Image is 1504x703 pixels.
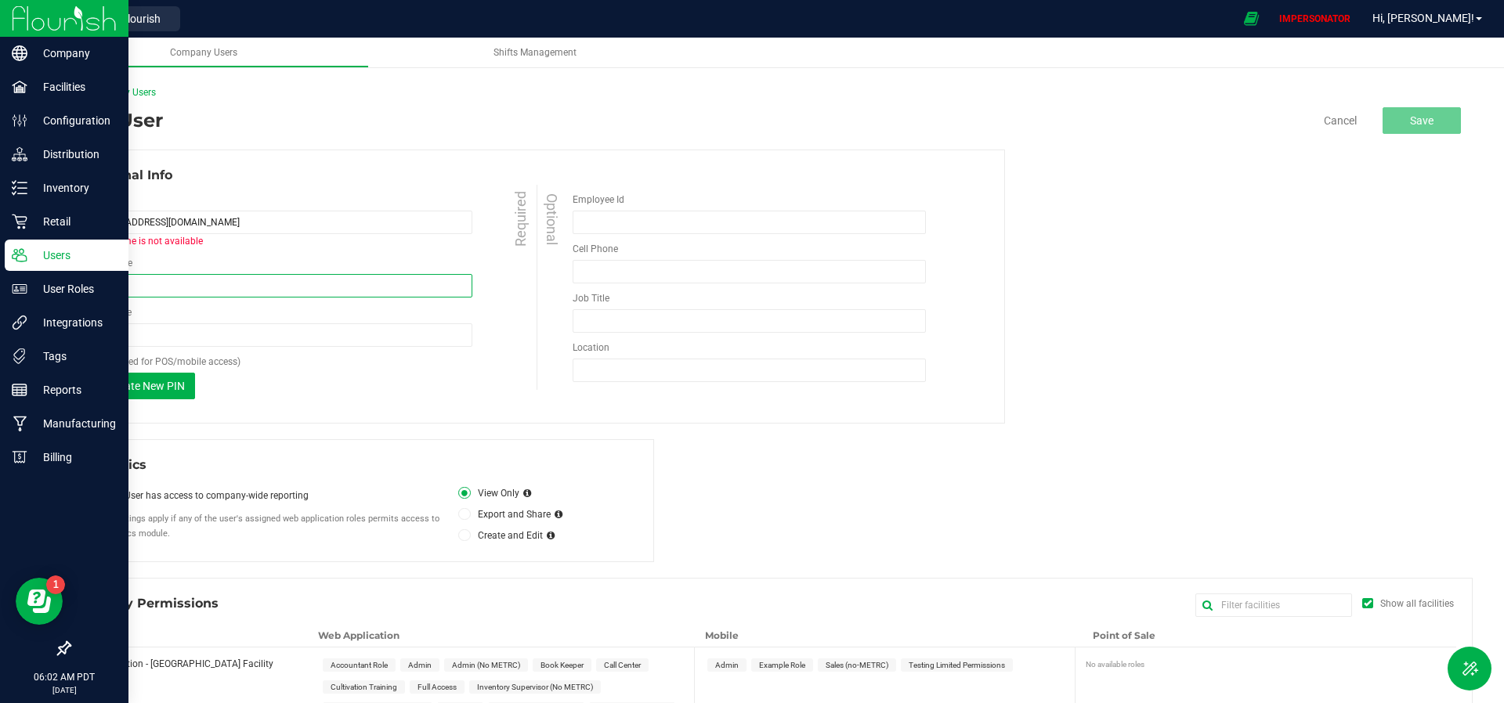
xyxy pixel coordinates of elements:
[16,578,63,625] iframe: Resource center
[85,355,240,369] label: PIN
[1380,597,1454,611] div: Show all facilities
[477,683,593,691] span: Inventory Supervisor (No METRC)
[12,247,27,263] inline-svg: Users
[331,683,397,691] span: Cultivation Training
[27,145,121,164] p: Distribution
[452,661,520,669] span: Admin (No METRC)
[1093,629,1155,641] span: Point of Sale
[705,629,739,641] span: Mobile
[85,514,439,539] span: Settings apply if any of the user's assigned web application roles permits access to the Analytic...
[85,166,989,185] div: Personal Info
[1234,3,1269,34] span: Open Ecommerce Menu
[909,661,1005,669] span: Testing Limited Permissions
[510,191,531,247] span: Required
[27,279,121,298] p: User Roles
[12,180,27,196] inline-svg: Inventory
[418,683,457,691] span: Full Access
[27,178,121,197] p: Inventory
[7,684,121,696] p: [DATE]
[826,661,888,669] span: Sales (no-METRC)
[573,193,624,207] label: Employee Id
[573,341,609,355] label: Location
[541,193,562,245] span: Optional
[27,246,121,265] p: Users
[318,629,399,641] span: Web Application
[759,661,805,669] span: Example Role
[573,260,926,283] input: Format: (999) 999-9999
[96,380,185,392] span: Generate New PIN
[540,661,584,669] span: Book Keeper
[27,111,121,130] p: Configuration
[12,382,27,398] inline-svg: Reports
[1383,107,1461,134] button: Save
[1324,113,1357,128] a: Cancel
[12,281,27,297] inline-svg: User Roles
[1273,12,1357,26] p: IMPERSONATOR
[97,658,273,669] span: Cultivation - [GEOGRAPHIC_DATA] Facility
[27,380,121,399] p: Reports
[458,528,542,543] label: Create and Edit
[1372,12,1474,24] span: Hi, [PERSON_NAME]!
[12,416,27,431] inline-svg: Manufacturing
[85,456,638,474] div: Analytics
[27,44,121,63] p: Company
[27,212,121,231] p: Retail
[12,449,27,465] inline-svg: Billing
[12,348,27,364] inline-svg: Tags
[12,315,27,330] inline-svg: Integrations
[27,347,121,366] p: Tags
[458,486,519,500] label: View Only
[408,661,432,669] span: Admin
[85,594,1456,613] div: Facility Permissions
[27,313,121,332] p: Integrations
[331,661,388,669] span: Accountant Role
[46,575,65,594] iframe: Resource center unread badge
[7,670,121,684] p: 06:02 AM PDT
[12,113,27,128] inline-svg: Configuration
[12,214,27,229] inline-svg: Retail
[1448,647,1491,690] button: Toggle Menu
[85,373,195,399] button: Generate New PIN
[27,448,121,467] p: Billing
[125,488,443,503] label: User has access to company-wide reporting
[573,291,609,305] label: Job Title
[170,47,237,58] span: Company Users
[1410,114,1433,127] span: Save
[458,507,550,521] label: Export and Share
[27,78,121,96] p: Facilities
[27,414,121,433] p: Manufacturing
[101,356,240,367] span: (required for POS/mobile access)
[12,79,27,95] inline-svg: Facilities
[12,146,27,162] inline-svg: Distribution
[573,242,618,256] label: Cell Phone
[604,661,641,669] span: Call Center
[493,47,577,58] span: Shifts Management
[12,45,27,61] inline-svg: Company
[85,234,540,248] span: Username is not available
[1195,593,1352,617] input: Filter facilities
[715,661,739,669] span: Admin
[1086,654,1450,670] div: No available roles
